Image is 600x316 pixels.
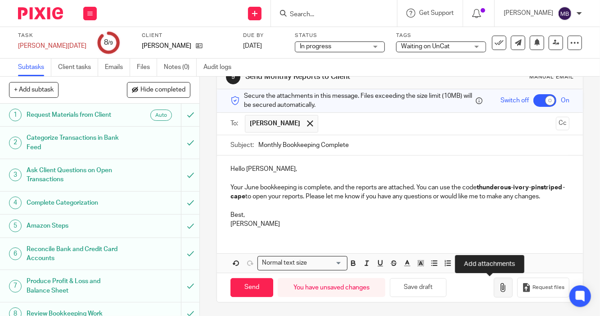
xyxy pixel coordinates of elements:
[9,169,22,181] div: 3
[108,41,113,46] small: /9
[27,219,124,233] h1: Amazon Steps
[250,119,300,128] span: [PERSON_NAME]
[529,73,574,81] div: Manual email
[230,165,569,174] p: Hello [PERSON_NAME],
[18,59,51,76] a: Subtasks
[230,183,569,202] p: Your June bookkeeping is complete, and the reports are attached. You can use the code to open you...
[27,131,124,154] h1: Categorize Transactions in Bank Feed
[561,96,569,105] span: On
[27,243,124,266] h1: Reconcile Bank and Credit Card Accounts
[300,43,331,50] span: In progress
[245,72,419,82] h1: Send Monthly Reports to Client
[401,43,450,50] span: Waiting on UnCat
[9,109,22,121] div: 1
[390,278,447,298] button: Save draft
[9,137,22,149] div: 2
[9,220,22,232] div: 5
[150,110,172,121] div: Auto
[127,82,190,97] button: Hide completed
[104,37,113,48] div: 8
[18,41,86,50] div: Adam - June 2025
[257,256,347,270] div: Search for option
[27,164,124,187] h1: Ask Client Questions on Open Transactions
[230,278,273,298] input: Send
[230,141,254,150] label: Subject:
[517,278,569,298] button: Request files
[295,32,385,39] label: Status
[142,41,191,50] p: [PERSON_NAME]
[260,258,309,268] span: Normal text size
[558,6,572,21] img: svg%3E
[137,59,157,76] a: Files
[230,119,240,128] label: To:
[105,59,130,76] a: Emails
[504,9,553,18] p: [PERSON_NAME]
[9,82,59,97] button: + Add subtask
[164,59,197,76] a: Notes (0)
[18,41,86,50] div: [PERSON_NAME][DATE]
[289,11,370,19] input: Search
[230,211,569,220] p: Best,
[9,280,22,293] div: 7
[9,197,22,209] div: 4
[142,32,232,39] label: Client
[140,87,185,94] span: Hide completed
[18,7,63,19] img: Pixie
[556,117,569,130] button: Cc
[501,96,529,105] span: Switch off
[58,59,98,76] a: Client tasks
[226,70,240,84] div: 9
[243,32,284,39] label: Due by
[203,59,238,76] a: Audit logs
[243,43,262,49] span: [DATE]
[27,275,124,298] h1: Produce Profit & Loss and Balance Sheet
[396,32,486,39] label: Tags
[18,32,86,39] label: Task
[27,108,124,122] h1: Request Materials from Client
[244,92,473,110] span: Secure the attachments in this message. Files exceeding the size limit (10MB) will be secured aut...
[278,278,385,298] div: You have unsaved changes
[419,10,454,16] span: Get Support
[27,196,124,210] h1: Complete Categorization
[230,220,569,229] p: [PERSON_NAME]
[310,258,342,268] input: Search for option
[532,284,564,291] span: Request files
[9,247,22,260] div: 6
